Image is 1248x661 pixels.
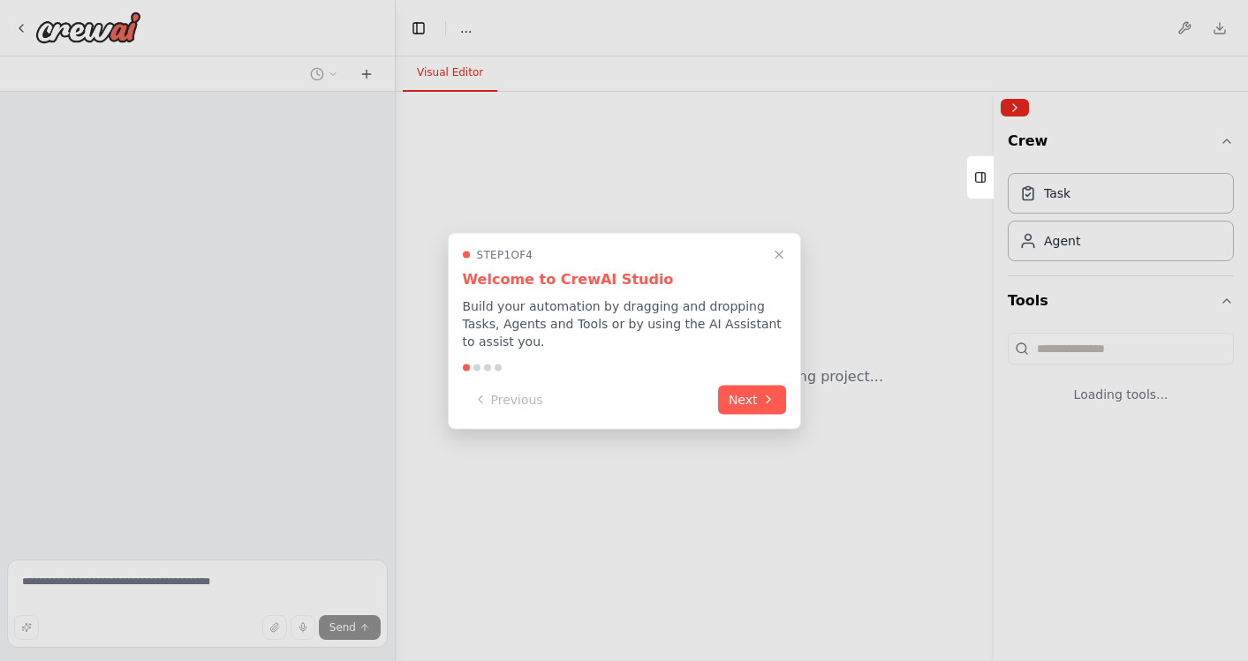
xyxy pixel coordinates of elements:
button: Hide left sidebar [406,16,431,41]
h3: Welcome to CrewAI Studio [463,268,786,289]
button: Next [718,385,786,414]
button: Close walkthrough [768,244,790,265]
span: Step 1 of 4 [477,247,533,261]
button: Previous [463,385,554,414]
p: Build your automation by dragging and dropping Tasks, Agents and Tools or by using the AI Assista... [463,297,786,349]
